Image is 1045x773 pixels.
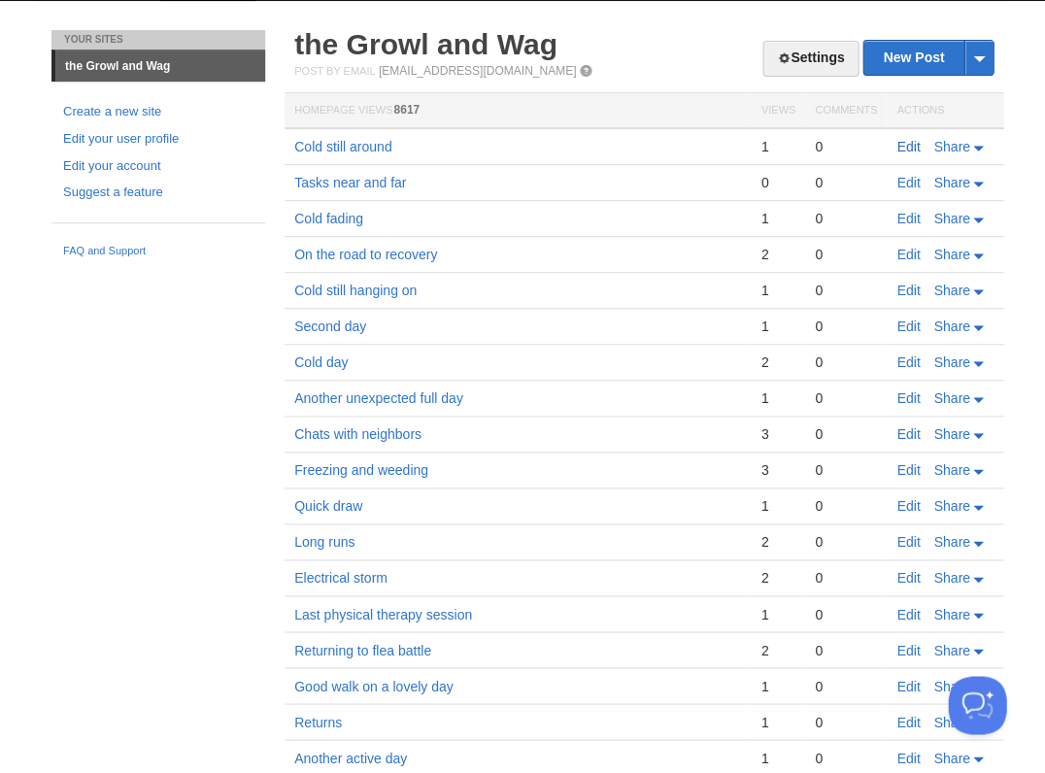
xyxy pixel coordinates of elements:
div: 0 [815,713,877,730]
a: the Growl and Wag [294,28,557,60]
a: Edit [896,498,920,514]
div: 1 [760,318,794,335]
a: Edit [896,175,920,190]
a: Cold still around [294,139,391,154]
span: Share [933,462,969,478]
a: Cold fading [294,211,363,226]
a: Edit [896,678,920,693]
a: Good walk on a lovely day [294,678,453,693]
a: Edit [896,642,920,657]
a: Edit [896,139,920,154]
div: 2 [760,353,794,371]
a: FAQ and Support [63,243,253,260]
span: 8617 [393,103,420,117]
a: the Growl and Wag [55,50,265,82]
div: 0 [815,749,877,766]
a: Settings [762,41,859,77]
div: 2 [760,246,794,263]
a: Edit your account [63,156,253,177]
span: Share [933,354,969,370]
span: Share [933,642,969,657]
div: 2 [760,569,794,587]
a: Edit [896,714,920,729]
a: Another active day [294,750,407,765]
a: New Post [863,41,993,75]
a: Edit [896,426,920,442]
a: Electrical storm [294,570,388,586]
a: Another unexpected full day [294,390,463,406]
div: 1 [760,389,794,407]
li: Your Sites [51,30,265,50]
div: 0 [815,246,877,263]
div: 1 [760,605,794,622]
a: Edit [896,319,920,334]
a: [EMAIL_ADDRESS][DOMAIN_NAME] [379,64,576,78]
span: Share [933,175,969,190]
div: 1 [760,210,794,227]
span: Share [933,606,969,622]
div: 1 [760,749,794,766]
div: 0 [815,569,877,587]
div: 0 [815,210,877,227]
div: 0 [760,174,794,191]
a: Edit [896,462,920,478]
span: Share [933,714,969,729]
a: Last physical therapy session [294,606,472,622]
a: Second day [294,319,366,334]
span: Share [933,498,969,514]
div: 1 [760,282,794,299]
a: Chats with neighbors [294,426,421,442]
div: 0 [815,174,877,191]
span: Share [933,426,969,442]
div: 0 [815,138,877,155]
a: Quick draw [294,498,362,514]
a: Edit [896,354,920,370]
span: Share [933,211,969,226]
a: Returns [294,714,342,729]
div: 2 [760,641,794,658]
span: Share [933,750,969,765]
a: Edit [896,750,920,765]
th: Actions [887,93,1003,129]
div: 0 [815,318,877,335]
a: Edit [896,390,920,406]
div: 0 [815,425,877,443]
a: Edit your user profile [63,129,253,150]
a: Tasks near and far [294,175,406,190]
div: 0 [815,533,877,551]
span: Share [933,319,969,334]
a: Edit [896,247,920,262]
span: Share [933,390,969,406]
div: 1 [760,497,794,515]
span: Share [933,247,969,262]
span: Post by Email [294,65,375,77]
div: 0 [815,641,877,658]
div: 3 [760,425,794,443]
a: Long runs [294,534,354,550]
div: 0 [815,282,877,299]
a: Suggest a feature [63,183,253,203]
span: Share [933,570,969,586]
a: Create a new site [63,102,253,122]
th: Comments [805,93,887,129]
a: Cold day [294,354,348,370]
a: Freezing and weeding [294,462,428,478]
a: Returning to flea battle [294,642,431,657]
div: 0 [815,461,877,479]
a: Edit [896,606,920,622]
div: 1 [760,713,794,730]
a: On the road to recovery [294,247,437,262]
span: Share [933,534,969,550]
a: Edit [896,283,920,298]
th: Homepage Views [285,93,751,129]
div: 0 [815,497,877,515]
div: 1 [760,138,794,155]
th: Views [751,93,804,129]
a: Cold still hanging on [294,283,417,298]
div: 3 [760,461,794,479]
span: Share [933,139,969,154]
iframe: Help Scout Beacon - Open [948,676,1006,734]
div: 0 [815,605,877,622]
a: Edit [896,534,920,550]
span: Share [933,283,969,298]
